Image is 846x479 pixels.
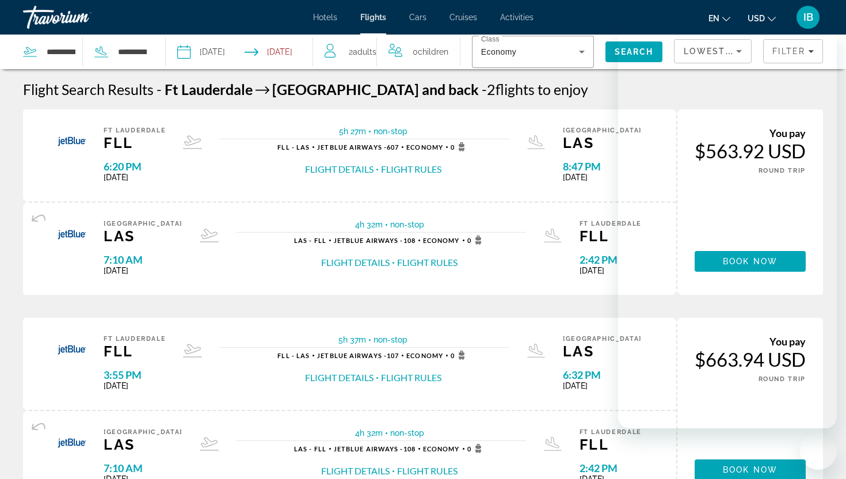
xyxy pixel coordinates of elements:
[353,47,376,56] span: Adults
[451,351,468,360] span: 0
[580,266,642,275] span: [DATE]
[355,428,383,438] span: 4h 32m
[334,237,403,244] span: JetBlue Airways -
[580,253,642,266] span: 2:42 PM
[580,436,642,453] span: FLL
[374,127,407,136] span: non-stop
[500,13,533,22] a: Activities
[418,47,448,56] span: Children
[305,371,374,384] button: Flight Details
[334,445,403,453] span: JetBlue Airways -
[563,134,642,151] span: LAS
[615,47,654,56] span: Search
[482,81,496,98] span: 2
[58,127,86,155] img: Airline logo
[580,428,642,436] span: Ft Lauderdale
[563,343,642,360] span: LAS
[313,13,337,22] a: Hotels
[374,335,407,344] span: non-stop
[800,433,837,470] iframe: Кнопка для запуску вікна повідомлень, розмова триває
[580,220,642,227] span: Ft Lauderdale
[317,143,399,151] span: 607
[481,47,516,56] span: Economy
[104,343,166,360] span: FLL
[104,428,182,436] span: [GEOGRAPHIC_DATA]
[563,160,642,173] span: 8:47 PM
[563,335,642,343] span: [GEOGRAPHIC_DATA]
[104,381,166,390] span: [DATE]
[245,35,292,69] button: Select return date
[406,143,443,151] span: Economy
[397,465,458,477] button: Flight Rules
[58,220,86,249] img: Airline logo
[482,81,487,98] span: -
[165,81,253,98] span: Ft Lauderdale
[23,81,154,98] h1: Flight Search Results
[355,220,383,229] span: 4h 32m
[748,10,776,26] button: Change currency
[467,235,485,245] span: 0
[334,237,416,244] span: 108
[104,134,166,151] span: FLL
[563,173,642,182] span: [DATE]
[313,35,460,69] button: Travelers: 2 adults, 0 children
[339,127,366,136] span: 5h 27m
[563,381,642,390] span: [DATE]
[277,352,310,359] span: FLL - LAS
[467,444,485,453] span: 0
[305,163,374,176] button: Flight Details
[349,44,376,60] span: 2
[413,44,448,60] span: 0
[104,173,166,182] span: [DATE]
[58,428,86,457] img: Airline logo
[580,462,642,474] span: 2:42 PM
[104,127,166,134] span: Ft Lauderdale
[294,237,326,244] span: LAS - FLL
[423,445,460,453] span: Economy
[449,13,477,22] a: Cruises
[104,253,182,266] span: 7:10 AM
[360,13,386,22] a: Flights
[104,160,166,173] span: 6:20 PM
[708,14,719,23] span: en
[451,142,468,151] span: 0
[580,227,642,245] span: FLL
[58,335,86,364] img: Airline logo
[317,352,399,359] span: 107
[397,256,458,269] button: Flight Rules
[338,335,366,344] span: 5h 37m
[563,368,642,381] span: 6:32 PM
[381,163,441,176] button: Flight Rules
[409,13,426,22] a: Cars
[793,5,823,29] button: User Menu
[618,25,837,428] iframe: Вікно повідомлень
[23,2,138,32] a: Travorium
[277,143,310,151] span: FLL - LAS
[748,14,765,23] span: USD
[422,81,479,98] span: and back
[317,143,387,151] span: JetBlue Airways -
[423,237,460,244] span: Economy
[390,428,424,438] span: non-stop
[272,81,419,98] span: [GEOGRAPHIC_DATA]
[334,445,416,453] span: 108
[104,227,182,245] span: LAS
[104,436,182,453] span: LAS
[294,445,326,453] span: LAS - FLL
[104,368,166,381] span: 3:55 PM
[496,81,588,98] span: flights to enjoy
[177,35,225,69] button: Select depart date
[390,220,424,229] span: non-stop
[803,12,813,23] span: IB
[104,220,182,227] span: [GEOGRAPHIC_DATA]
[381,371,441,384] button: Flight Rules
[563,127,642,134] span: [GEOGRAPHIC_DATA]
[723,465,778,474] span: Book now
[157,81,162,98] span: -
[605,41,663,62] button: Search
[481,36,500,43] mat-label: Class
